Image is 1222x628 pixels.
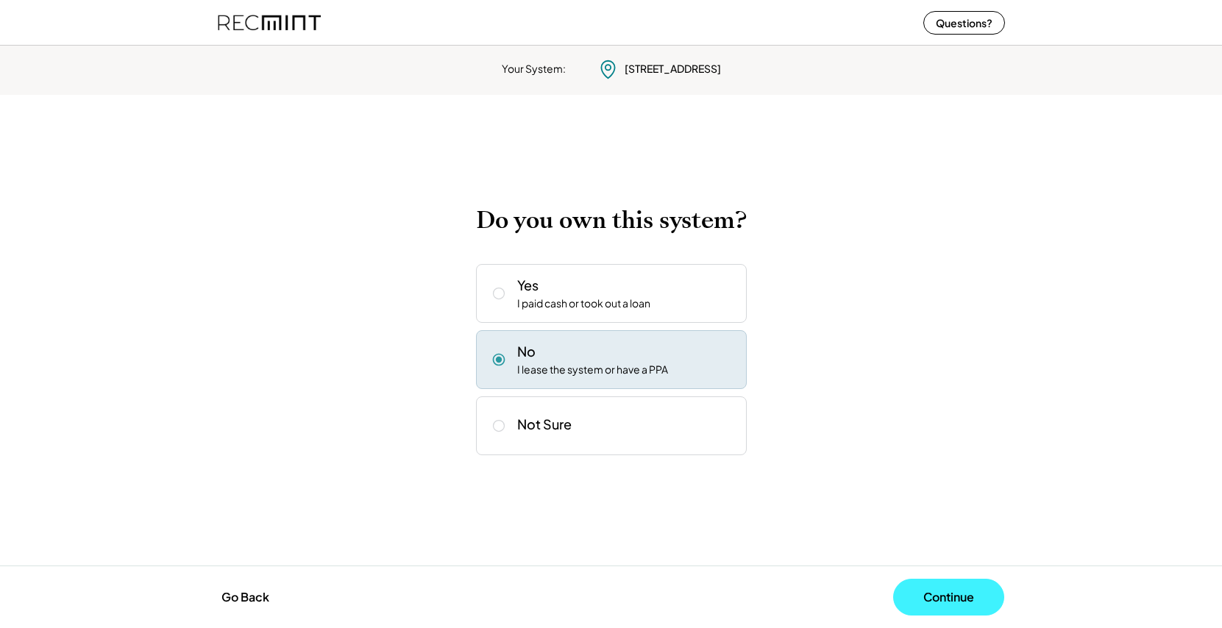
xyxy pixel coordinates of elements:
div: I lease the system or have a PPA [517,363,668,377]
h2: Do you own this system? [476,206,747,235]
button: Questions? [923,11,1005,35]
button: Go Back [217,581,274,613]
div: Not Sure [517,415,572,432]
div: I paid cash or took out a loan [517,296,650,311]
img: recmint-logotype%403x%20%281%29.jpeg [218,3,321,42]
div: Yes [517,276,539,294]
div: No [517,342,536,360]
button: Continue [893,579,1004,615]
div: [STREET_ADDRESS] [625,62,721,76]
div: Your System: [502,62,566,76]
